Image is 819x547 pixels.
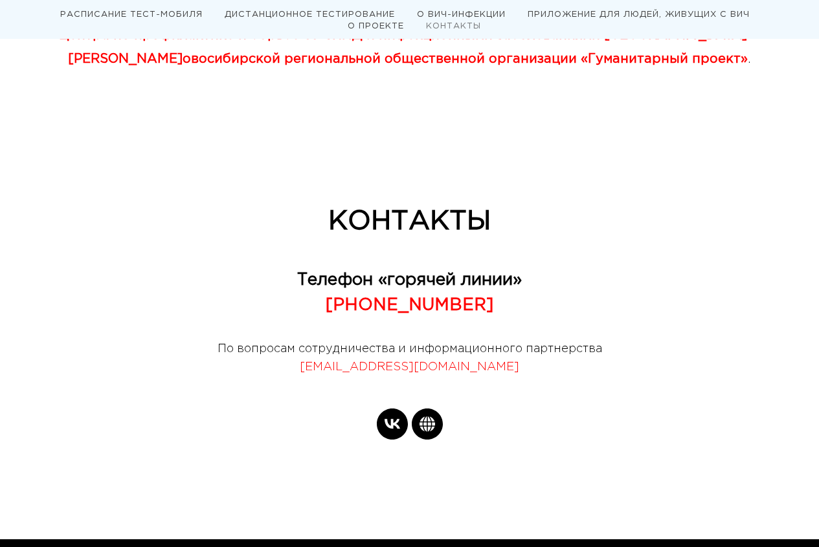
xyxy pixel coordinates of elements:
[412,408,443,440] a: НРОО Гуманитарный проект
[164,406,656,442] ul: Social media links
[528,11,750,18] a: ПРИЛОЖЕНИЕ ДЛЯ ЛЮДЕЙ, ЖИВУЩИХ С ВИЧ
[164,340,656,377] div: По вопросам сотрудничества и информационного партнерства
[300,362,519,372] a: [EMAIL_ADDRESS][DOMAIN_NAME]
[377,408,408,440] a: vk
[752,29,761,41] span: и
[183,53,748,65] a: овосибирской региональной общественной организации «Гуманитарный проект»
[417,11,506,18] a: О ВИЧ-ИНФЕКЦИИ
[748,53,751,65] span: .
[326,298,493,313] a: [PHONE_NUMBER]
[426,23,481,30] a: КОНТАКТЫ
[59,29,747,41] a: Центра по профилактике и борьбе со СПИД и инфекционными заболеваниями [GEOGRAPHIC_DATA]
[60,11,203,18] a: РАСПИСАНИЕ ТЕСТ-МОБИЛЯ
[297,273,522,287] strong: Телефон «горячей линии»
[225,11,395,18] a: ДИСТАНЦИОННОЕ ТЕСТИРОВАНИЕ
[348,23,404,30] a: О ПРОЕКТЕ
[68,53,748,65] strong: [PERSON_NAME]
[164,205,656,239] div: КОНТАКТЫ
